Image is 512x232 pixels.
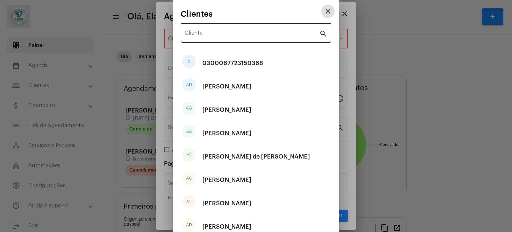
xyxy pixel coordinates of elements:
[182,172,196,185] div: AC
[181,10,213,18] span: Clientes
[324,7,332,15] mat-icon: close
[182,195,196,208] div: AL
[202,170,251,190] div: [PERSON_NAME]
[182,218,196,232] div: AD
[182,78,196,91] div: AD
[182,125,196,138] div: AA
[202,123,251,143] div: [PERSON_NAME]
[202,76,251,96] div: [PERSON_NAME]
[202,100,251,120] div: [PERSON_NAME]
[182,101,196,115] div: AG
[202,147,310,167] div: [PERSON_NAME] de [PERSON_NAME]
[185,31,319,37] input: Pesquisar cliente
[202,53,263,73] div: 0300067723150368
[202,193,251,213] div: [PERSON_NAME]
[182,55,196,68] div: 0
[319,29,327,37] mat-icon: search
[182,148,196,162] div: AJ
